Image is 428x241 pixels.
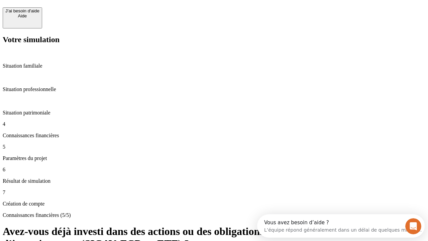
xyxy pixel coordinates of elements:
iframe: Intercom live chat [405,218,421,234]
p: Paramètres du projet [3,155,425,161]
p: Situation patrimoniale [3,110,425,116]
p: Situation professionnelle [3,86,425,92]
h2: Votre simulation [3,35,425,44]
p: Création de compte [3,201,425,207]
button: J’ai besoin d'aideAide [3,7,42,28]
div: Vous avez besoin d’aide ? [7,6,165,11]
p: 6 [3,167,425,173]
p: Connaissances financières [3,133,425,139]
p: 7 [3,189,425,195]
p: Résultat de simulation [3,178,425,184]
div: L’équipe répond généralement dans un délai de quelques minutes. [7,11,165,18]
p: Situation familiale [3,63,425,69]
div: Aide [5,13,39,18]
p: 4 [3,121,425,127]
p: 5 [3,144,425,150]
iframe: Intercom live chat discovery launcher [257,214,425,238]
div: J’ai besoin d'aide [5,8,39,13]
div: Ouvrir le Messenger Intercom [3,3,184,21]
p: Connaissances financières (5/5) [3,212,425,218]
